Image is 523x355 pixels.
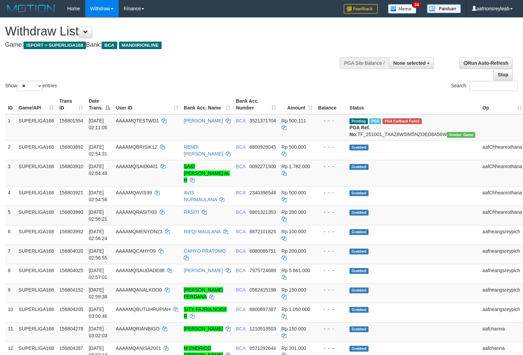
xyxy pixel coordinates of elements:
div: - - - [318,248,344,254]
img: MOTION_logo.png [5,3,57,14]
a: RIFQI MAULANA [184,229,221,234]
a: Stop [493,69,513,80]
span: AAAAMQRASITI03 [116,209,157,215]
span: [DATE] 02:59:38 [89,287,107,299]
td: SUPERLIGA168 [16,264,57,283]
th: Date Trans.: activate to sort column descending [86,95,113,114]
span: 156803990 [59,209,83,215]
span: AAAAMQANALKOO0 [116,287,162,293]
td: SUPERLIGA168 [16,225,57,245]
span: Rp 150.000 [282,326,306,331]
th: Balance [315,95,347,114]
span: Copy 1210513503 to clipboard [250,326,276,331]
td: TF_251001_TXAZ8W5IM5NZOED8A56W [347,114,480,141]
img: Feedback.jpg [344,4,378,14]
td: SUPERLIGA168 [16,114,57,141]
span: Rp 100.000 [282,229,306,234]
span: 156803892 [59,144,83,150]
span: BCA [236,268,245,273]
div: - - - [318,163,344,170]
span: [DATE] 02:54:31 [89,144,107,157]
span: Copy 6080085751 to clipboard [250,248,276,254]
span: BCA [236,229,245,234]
span: Grabbed [349,326,369,332]
span: [DATE] 02:54:49 [89,164,107,176]
span: 156804025 [59,268,83,273]
span: BCA [236,190,245,195]
a: CAHYO PRATOMO [184,248,226,254]
a: [PERSON_NAME] [184,326,223,331]
span: ISPORT > SUPERLIGA168 [24,42,86,49]
th: Status [347,95,480,114]
td: SUPERLIGA168 [16,303,57,322]
h4: Game: Bank: [5,42,342,48]
span: Grabbed [349,346,369,352]
td: SUPERLIGA168 [16,186,57,206]
span: [DATE] 02:56:21 [89,209,107,222]
th: ID [5,95,16,114]
span: Copy 0571292644 to clipboard [250,345,276,351]
span: Rp 200.000 [282,209,306,215]
span: Grabbed [349,210,369,216]
td: 8 [5,264,16,283]
span: Grabbed [349,307,369,313]
div: PGA Site Balance / [340,57,389,69]
div: - - - [318,117,344,124]
span: Vendor URL: https://trx31.1velocity.biz [447,132,476,138]
td: 11 [5,322,16,342]
span: [DATE] 03:02:03 [89,326,107,338]
span: None selected [393,60,426,66]
span: Pending [349,118,368,124]
span: BCA [236,209,245,215]
span: Copy 0092271500 to clipboard [250,164,276,169]
span: BCA [236,248,245,254]
span: Copy 7975724689 to clipboard [250,268,276,273]
td: 3 [5,160,16,186]
span: Copy 6872101825 to clipboard [250,229,276,234]
span: Rp 200.000 [282,248,306,254]
span: BCA [236,144,245,150]
span: 156803992 [59,229,83,234]
span: AAAAMQRIANBIGO [116,326,159,331]
span: Rp 500.000 [282,144,306,150]
div: - - - [318,228,344,235]
span: AAAAMQANISA2001 [116,345,161,351]
span: Copy 0562415198 to clipboard [250,287,276,293]
span: Grabbed [349,268,369,274]
h1: Withdraw List [5,25,342,38]
td: SUPERLIGA168 [16,245,57,264]
span: Copy 3521371704 to clipboard [250,118,276,123]
td: 7 [5,245,16,264]
span: 156803910 [59,164,83,169]
a: RENDI [PERSON_NAME] [184,144,223,157]
input: Search: [469,81,518,91]
td: 4 [5,186,16,206]
span: [DATE] 02:54:58 [89,190,107,202]
span: BCA [236,287,245,293]
th: Bank Acc. Name: activate to sort column ascending [181,95,233,114]
a: [PERSON_NAME] [184,118,223,123]
span: Grabbed [349,190,369,196]
span: AAAAMQAVIS99 [116,190,152,195]
span: [DATE] 02:11:05 [89,118,107,130]
span: BCA [236,345,245,351]
th: Trans ID: activate to sort column ascending [57,95,86,114]
a: [PERSON_NAME] [184,268,223,273]
label: Search: [451,81,518,91]
img: panduan.png [427,4,461,13]
td: SUPERLIGA168 [16,140,57,160]
span: Rp 150.000 [282,287,306,293]
span: AAAAMQTESTWD1 [116,118,159,123]
span: Grabbed [349,229,369,235]
span: BCA [102,42,117,49]
button: None selected [389,57,434,69]
td: 10 [5,303,16,322]
div: - - - [318,144,344,150]
span: Copy 8800897387 to clipboard [250,307,276,312]
span: Copy 8800928045 to clipboard [250,144,276,150]
span: [DATE] 03:00:46 [89,307,107,319]
td: SUPERLIGA168 [16,283,57,303]
div: - - - [318,345,344,352]
div: - - - [318,209,344,216]
span: Rp 201.000 [282,345,306,351]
